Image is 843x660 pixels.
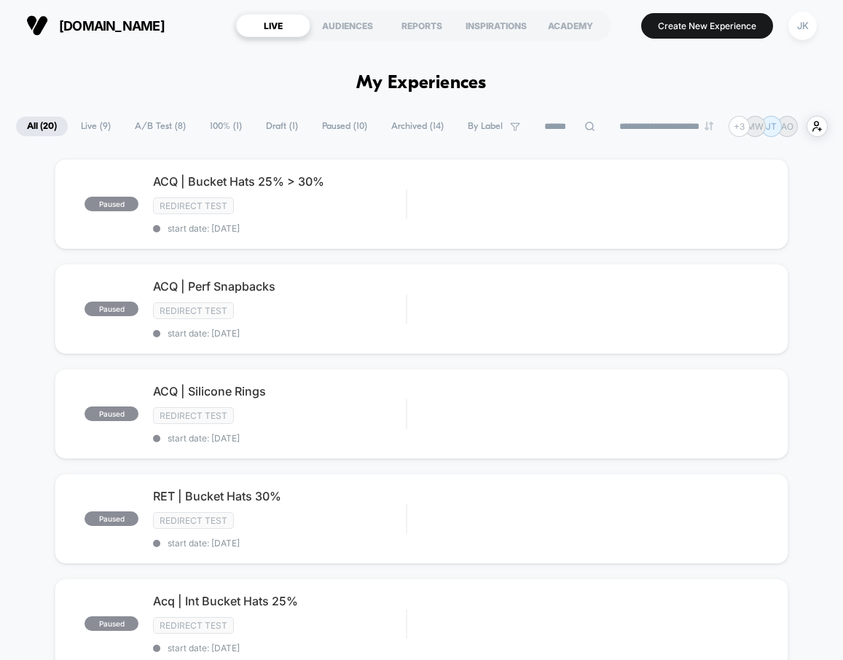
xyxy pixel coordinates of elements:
h1: My Experiences [356,73,487,94]
span: paused [85,616,138,631]
span: A/B Test ( 8 ) [124,117,197,136]
span: start date: [DATE] [153,433,406,444]
button: JK [784,11,821,41]
span: Acq | Int Bucket Hats 25% [153,594,406,608]
div: INSPIRATIONS [459,14,533,37]
span: Live ( 9 ) [70,117,122,136]
span: start date: [DATE] [153,328,406,339]
div: + 3 [729,116,750,137]
div: AUDIENCES [310,14,385,37]
span: Redirect Test [153,407,234,424]
p: JT [766,121,777,132]
span: start date: [DATE] [153,643,406,653]
button: Create New Experience [641,13,773,39]
span: All ( 20 ) [16,117,68,136]
span: Draft ( 1 ) [255,117,309,136]
span: Redirect Test [153,512,234,529]
span: Redirect Test [153,197,234,214]
span: paused [85,197,138,211]
span: ACQ | Bucket Hats 25% > 30% [153,174,406,189]
img: Visually logo [26,15,48,36]
span: By Label [468,121,503,132]
span: [DOMAIN_NAME] [59,18,165,34]
span: Redirect Test [153,302,234,319]
div: LIVE [236,14,310,37]
span: 100% ( 1 ) [199,117,253,136]
p: AO [781,121,793,132]
span: paused [85,406,138,421]
span: Redirect Test [153,617,234,634]
div: ACADEMY [533,14,608,37]
span: Paused ( 10 ) [311,117,378,136]
span: paused [85,511,138,526]
span: paused [85,302,138,316]
p: MW [747,121,764,132]
div: REPORTS [385,14,459,37]
span: start date: [DATE] [153,223,406,234]
span: ACQ | Silicone Rings [153,384,406,398]
div: JK [788,12,817,40]
span: Archived ( 14 ) [380,117,455,136]
span: start date: [DATE] [153,538,406,549]
span: ACQ | Perf Snapbacks [153,279,406,294]
img: end [705,122,713,130]
span: RET | Bucket Hats 30% [153,489,406,503]
button: [DOMAIN_NAME] [22,14,169,37]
